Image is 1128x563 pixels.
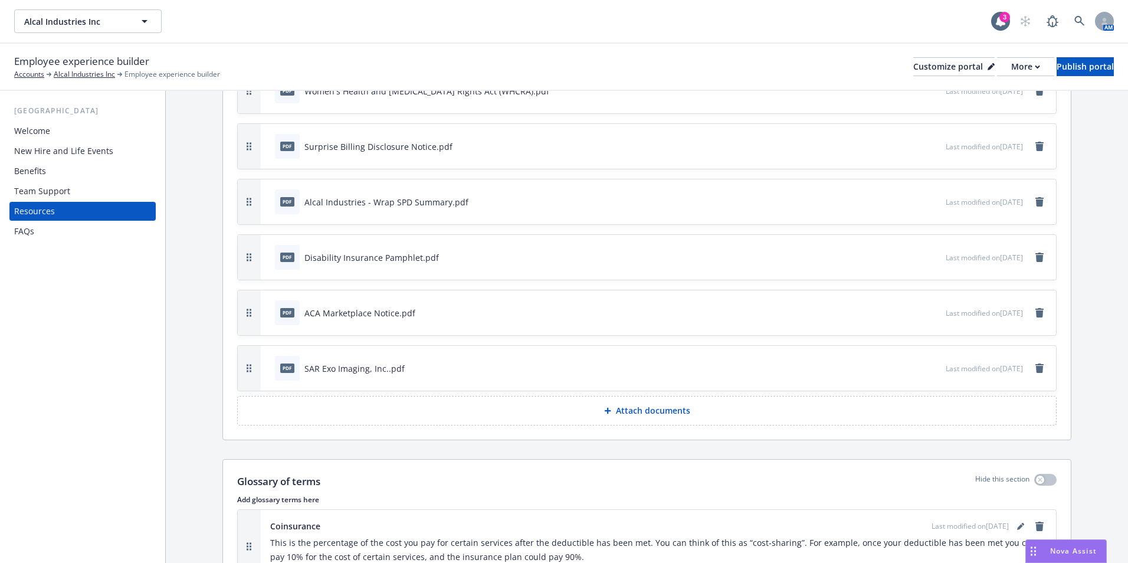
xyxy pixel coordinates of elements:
button: preview file [930,85,941,97]
span: pdf [280,364,294,372]
button: Publish portal [1057,57,1114,76]
button: download file [911,196,921,208]
div: FAQs [14,222,34,241]
span: Last modified on [DATE] [946,364,1023,374]
button: download file [911,85,921,97]
div: Team Support [14,182,70,201]
div: Resources [14,202,55,221]
a: FAQs [9,222,156,241]
span: Alcal Industries Inc [24,15,126,28]
button: preview file [930,196,941,208]
span: pdf [280,308,294,317]
a: Benefits [9,162,156,181]
button: preview file [930,362,941,375]
button: Alcal Industries Inc [14,9,162,33]
span: Coinsurance [270,520,320,532]
span: pdf [280,197,294,206]
div: Women's Health and [MEDICAL_DATA] Rights Act (WHCRA).pdf [304,85,549,97]
span: Employee experience builder [124,69,220,80]
a: Accounts [14,69,44,80]
div: Publish portal [1057,58,1114,76]
p: Glossary of terms [237,474,320,489]
p: Add glossary terms here [237,495,1057,505]
a: Search [1068,9,1091,33]
button: More [997,57,1054,76]
a: Resources [9,202,156,221]
div: Benefits [14,162,46,181]
button: download file [911,140,921,153]
div: Disability Insurance Pamphlet.pdf [304,251,439,264]
span: pdf [280,86,294,95]
a: remove [1032,84,1047,98]
a: remove [1032,519,1047,533]
span: Last modified on [DATE] [932,521,1009,532]
button: Nova Assist [1025,539,1107,563]
a: New Hire and Life Events [9,142,156,161]
a: remove [1032,195,1047,209]
button: preview file [930,251,941,264]
button: download file [911,251,921,264]
div: [GEOGRAPHIC_DATA] [9,105,156,117]
span: pdf [280,142,294,150]
span: Nova Assist [1050,546,1097,556]
p: Hide this section [975,474,1029,489]
div: Welcome [14,122,50,140]
a: Start snowing [1014,9,1037,33]
span: Last modified on [DATE] [946,142,1023,152]
span: Employee experience builder [14,54,149,69]
div: Alcal Industries - Wrap SPD Summary.pdf [304,196,468,208]
a: Team Support [9,182,156,201]
a: remove [1032,250,1047,264]
div: 3 [999,12,1010,22]
button: download file [911,307,921,319]
button: preview file [930,140,941,153]
a: remove [1032,139,1047,153]
div: ACA Marketplace Notice.pdf [304,307,415,319]
a: remove [1032,361,1047,375]
button: Attach documents [237,396,1057,425]
a: editPencil [1014,519,1028,533]
span: Last modified on [DATE] [946,253,1023,263]
span: pdf [280,253,294,261]
a: Welcome [9,122,156,140]
a: remove [1032,306,1047,320]
span: Last modified on [DATE] [946,86,1023,96]
div: Drag to move [1026,540,1041,562]
div: Customize portal [913,58,995,76]
a: Alcal Industries Inc [54,69,115,80]
p: Attach documents [616,405,690,417]
a: Report a Bug [1041,9,1064,33]
span: Last modified on [DATE] [946,197,1023,207]
div: New Hire and Life Events [14,142,113,161]
div: SAR Exo Imaging, Inc..pdf [304,362,405,375]
div: More [1011,58,1040,76]
div: Surprise Billing Disclosure Notice.pdf [304,140,452,153]
button: download file [911,362,921,375]
button: Customize portal [913,57,995,76]
span: Last modified on [DATE] [946,308,1023,318]
button: preview file [930,307,941,319]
